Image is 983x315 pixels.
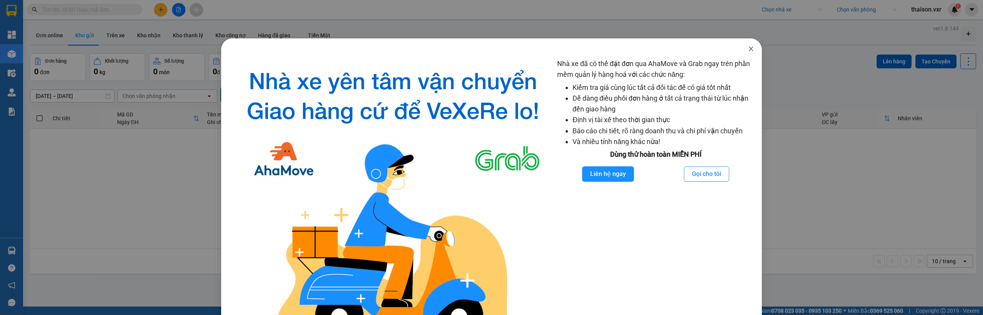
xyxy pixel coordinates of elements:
[590,169,626,179] span: Liên hệ ngay
[573,136,754,147] li: Và nhiều tính năng khác nữa!
[557,149,754,160] div: Dùng thử hoàn toàn MIỄN PHÍ
[748,46,754,52] span: close
[573,114,754,125] li: Định vị tài xế theo thời gian thực
[740,38,762,60] button: Close
[692,169,721,179] span: Gọi cho tôi
[573,126,754,136] li: Báo cáo chi tiết, rõ ràng doanh thu và chi phí vận chuyển
[684,166,729,182] button: Gọi cho tôi
[573,82,754,93] li: Kiểm tra giá cùng lúc tất cả đối tác để có giá tốt nhất
[582,166,634,182] button: Liên hệ ngay
[573,93,754,115] li: Dễ dàng điều phối đơn hàng ở tất cả trạng thái từ lúc nhận đến giao hàng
